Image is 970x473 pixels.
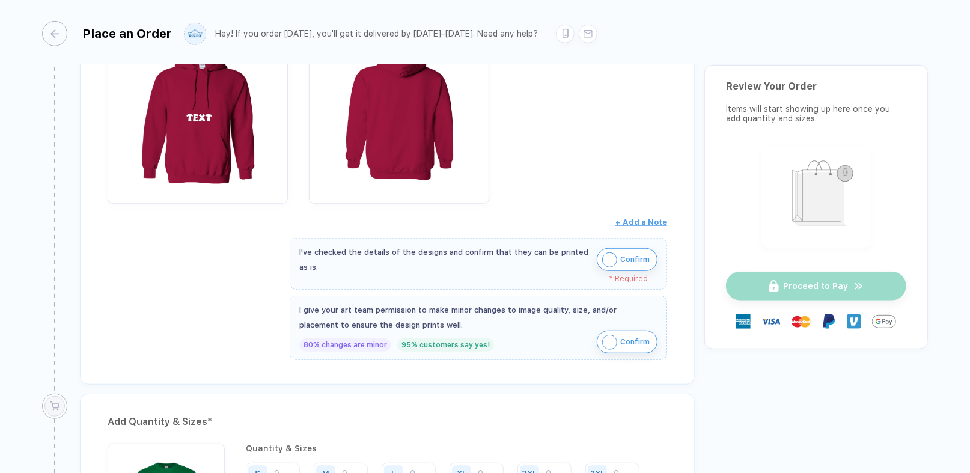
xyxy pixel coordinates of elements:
img: icon [602,252,617,267]
img: Venmo [847,314,861,329]
div: I give your art team permission to make minor changes to image quality, size, and/or placement to... [299,302,657,332]
img: 977da7d9-7f12-4fb0-b0eb-598a674900d7_nt_front_1756724728326.jpg [114,23,282,191]
div: I've checked the details of the designs and confirm that they can be printed as is. [299,245,591,275]
div: * Required [299,275,648,283]
img: master-card [792,312,811,331]
span: Confirm [620,250,650,269]
button: iconConfirm [597,331,657,353]
div: Review Your Order [726,81,906,92]
span: Confirm [620,332,650,352]
span: + Add a Note [615,218,667,227]
div: 80% changes are minor [299,338,391,352]
img: user profile [185,23,206,44]
img: icon [602,335,617,350]
img: GPay [872,310,896,334]
div: 95% customers say yes! [397,338,494,352]
button: iconConfirm [597,248,657,271]
img: Paypal [822,314,836,329]
div: Add Quantity & Sizes [108,412,667,432]
img: visa [761,312,781,331]
div: Items will start showing up here once you add quantity and sizes. [726,104,906,123]
div: Quantity & Sizes [246,444,667,453]
button: + Add a Note [615,213,667,232]
div: Hey! If you order [DATE], you'll get it delivered by [DATE]–[DATE]. Need any help? [215,29,538,39]
img: express [736,314,751,329]
div: Place an Order [82,26,172,41]
img: shopping_bag.png [767,153,866,240]
img: 977da7d9-7f12-4fb0-b0eb-598a674900d7_nt_back_1756724728328.jpg [315,23,483,191]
